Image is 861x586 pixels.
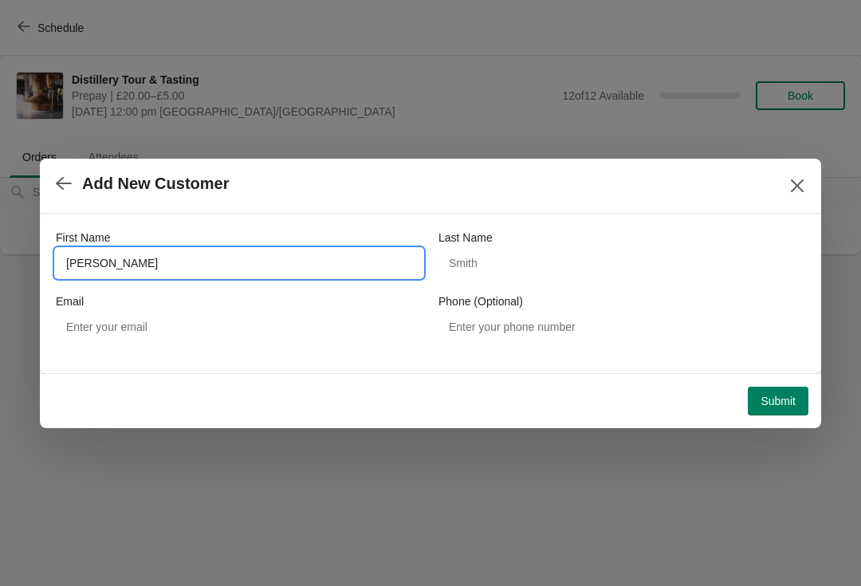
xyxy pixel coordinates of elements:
[438,293,523,309] label: Phone (Optional)
[438,230,493,246] label: Last Name
[56,313,423,341] input: Enter your email
[56,249,423,277] input: John
[82,175,229,193] h2: Add New Customer
[56,293,84,309] label: Email
[748,387,808,415] button: Submit
[438,313,805,341] input: Enter your phone number
[438,249,805,277] input: Smith
[56,230,110,246] label: First Name
[783,171,812,200] button: Close
[761,395,796,407] span: Submit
